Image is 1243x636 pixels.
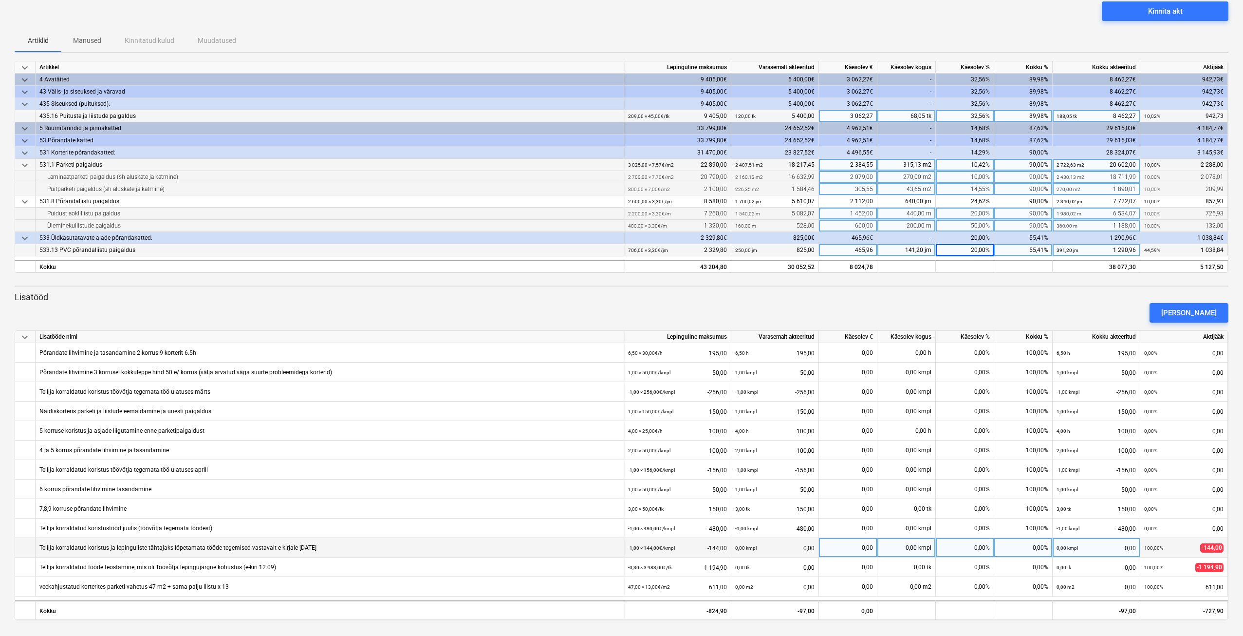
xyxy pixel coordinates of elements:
[936,363,994,382] div: 0,00%
[1161,307,1217,319] div: [PERSON_NAME]
[1053,331,1140,343] div: Kokku akteeritud
[1057,402,1136,422] div: 150,00
[735,409,757,414] small: 1,00 kmpl
[819,183,877,195] div: 305,55
[628,211,671,216] small: 2 200,00 × 3,30€ / m
[735,223,756,229] small: 160,00 m
[1144,174,1160,180] small: 10,00%
[1057,162,1084,168] small: 2 722,63 m2
[819,122,877,135] div: 4 962,51€
[877,86,936,98] div: -
[936,499,994,519] div: 0,00%
[819,159,877,171] div: 2 384,55
[994,159,1053,171] div: 90,00%
[936,183,994,195] div: 14,55%
[731,135,819,147] div: 24 652,52€
[39,135,620,147] div: 53 Põrandate katted
[1057,110,1136,122] div: 8 462,27
[731,331,819,343] div: Varasemalt akteeritud
[1144,421,1224,441] div: 0,00
[735,244,815,256] div: 825,00
[936,382,994,402] div: 0,00%
[735,402,815,422] div: 150,00
[1140,98,1228,110] div: 942,73€
[994,183,1053,195] div: 90,00%
[19,123,31,135] span: keyboard_arrow_down
[877,441,936,460] div: 0,00 kmpl
[819,110,877,122] div: 3 062,27
[1057,409,1078,414] small: 1,00 kmpl
[877,519,936,538] div: 0,00 kmpl
[819,86,877,98] div: 3 062,27€
[731,74,819,86] div: 5 400,00€
[1057,382,1136,402] div: -256,00
[1057,343,1136,363] div: 195,00
[624,600,731,620] div: -824,90
[1053,147,1140,159] div: 28 324,07€
[877,74,936,86] div: -
[819,98,877,110] div: 3 062,27€
[1053,86,1140,98] div: 8 462,27€
[1140,600,1228,620] div: -727,90
[936,577,994,597] div: 0,00%
[735,171,815,183] div: 16 632,99
[1144,195,1224,208] div: 857,93
[936,232,994,244] div: 20,00%
[19,135,31,147] span: keyboard_arrow_down
[1144,223,1160,229] small: 10,00%
[628,187,670,192] small: 300,00 × 7,00€ / m2
[994,519,1053,538] div: 100,00%
[731,600,819,620] div: -97,00
[19,196,31,208] span: keyboard_arrow_down
[1057,187,1080,192] small: 270,00 m2
[823,421,873,441] div: 0,00
[994,480,1053,499] div: 100,00%
[19,331,31,343] span: keyboard_arrow_down
[624,98,731,110] div: 9 405,00€
[39,220,620,232] div: Üleminekuliistude paigaldus
[994,331,1053,343] div: Kokku %
[936,331,994,343] div: Käesolev %
[735,343,815,363] div: 195,00
[628,110,727,122] div: 9 405,00
[39,232,620,244] div: 533 Üldkasutatavate alade põrandakatted:
[1144,183,1224,195] div: 209,99
[1053,98,1140,110] div: 8 462,27€
[1144,370,1157,375] small: 0,00%
[994,74,1053,86] div: 89,98%
[628,370,670,375] small: 1,00 × 50,00€ / kmpl
[877,402,936,421] div: 0,00 kmpl
[994,61,1053,74] div: Kokku %
[877,208,936,220] div: 440,00 m
[994,98,1053,110] div: 89,98%
[877,499,936,519] div: 0,00 tk
[39,208,620,220] div: Puidust sokliliistu paigaldus
[735,382,815,402] div: -256,00
[819,232,877,244] div: 465,96€
[1140,61,1228,74] div: Aktijääk
[628,363,727,383] div: 50,00
[735,110,815,122] div: 5 400,00
[735,159,815,171] div: 18 217,45
[877,98,936,110] div: -
[936,208,994,220] div: 20,00%
[994,147,1053,159] div: 90,00%
[994,421,1053,441] div: 100,00%
[735,187,759,192] small: 226,35 m2
[1144,389,1157,395] small: 0,00%
[936,460,994,480] div: 0,00%
[1057,114,1077,119] small: 188,05 tk
[1140,331,1228,343] div: Aktijääk
[39,147,620,159] div: 531 Korterite põrandakatted:
[936,195,994,208] div: 24,62%
[19,159,31,171] span: keyboard_arrow_down
[1102,1,1228,21] button: Kinnita akt
[1057,195,1136,208] div: 7 722,07
[628,174,674,180] small: 2 700,00 × 7,70€ / m2
[1144,244,1224,256] div: 1 038,84
[1053,600,1140,620] div: -97,00
[1144,171,1224,183] div: 2 078,01
[1144,110,1224,122] div: 942,73
[1053,260,1140,272] div: 38 077,30
[994,110,1053,122] div: 89,98%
